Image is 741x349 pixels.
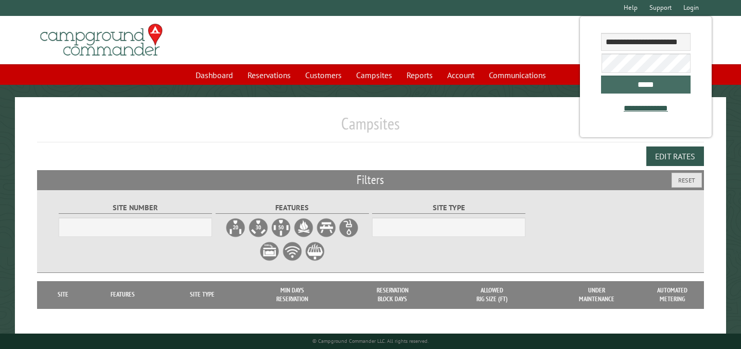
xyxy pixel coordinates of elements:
[672,173,702,188] button: Reset
[225,217,246,238] label: 20A Electrical Hookup
[37,20,166,60] img: Campground Commander
[216,202,369,214] label: Features
[241,65,297,85] a: Reservations
[316,217,337,238] label: Picnic Table
[483,65,552,85] a: Communications
[541,281,651,308] th: Under Maintenance
[646,146,704,166] button: Edit Rates
[242,281,343,308] th: Min Days Reservation
[189,65,239,85] a: Dashboard
[342,281,443,308] th: Reservation Block Days
[271,217,291,238] label: 50A Electrical Hookup
[248,217,269,238] label: 30A Electrical Hookup
[441,65,481,85] a: Account
[652,281,693,308] th: Automated metering
[282,241,303,262] label: WiFi Service
[312,338,429,344] small: © Campground Commander LLC. All rights reserved.
[83,281,162,308] th: Features
[339,217,359,238] label: Water Hookup
[37,114,704,142] h1: Campsites
[305,241,325,262] label: Grill
[259,241,280,262] label: Sewer Hookup
[293,217,314,238] label: Firepit
[299,65,348,85] a: Customers
[443,281,541,308] th: Allowed Rig Size (ft)
[400,65,439,85] a: Reports
[59,202,212,214] label: Site Number
[372,202,525,214] label: Site Type
[37,170,704,190] h2: Filters
[162,281,242,308] th: Site Type
[350,65,398,85] a: Campsites
[42,281,83,308] th: Site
